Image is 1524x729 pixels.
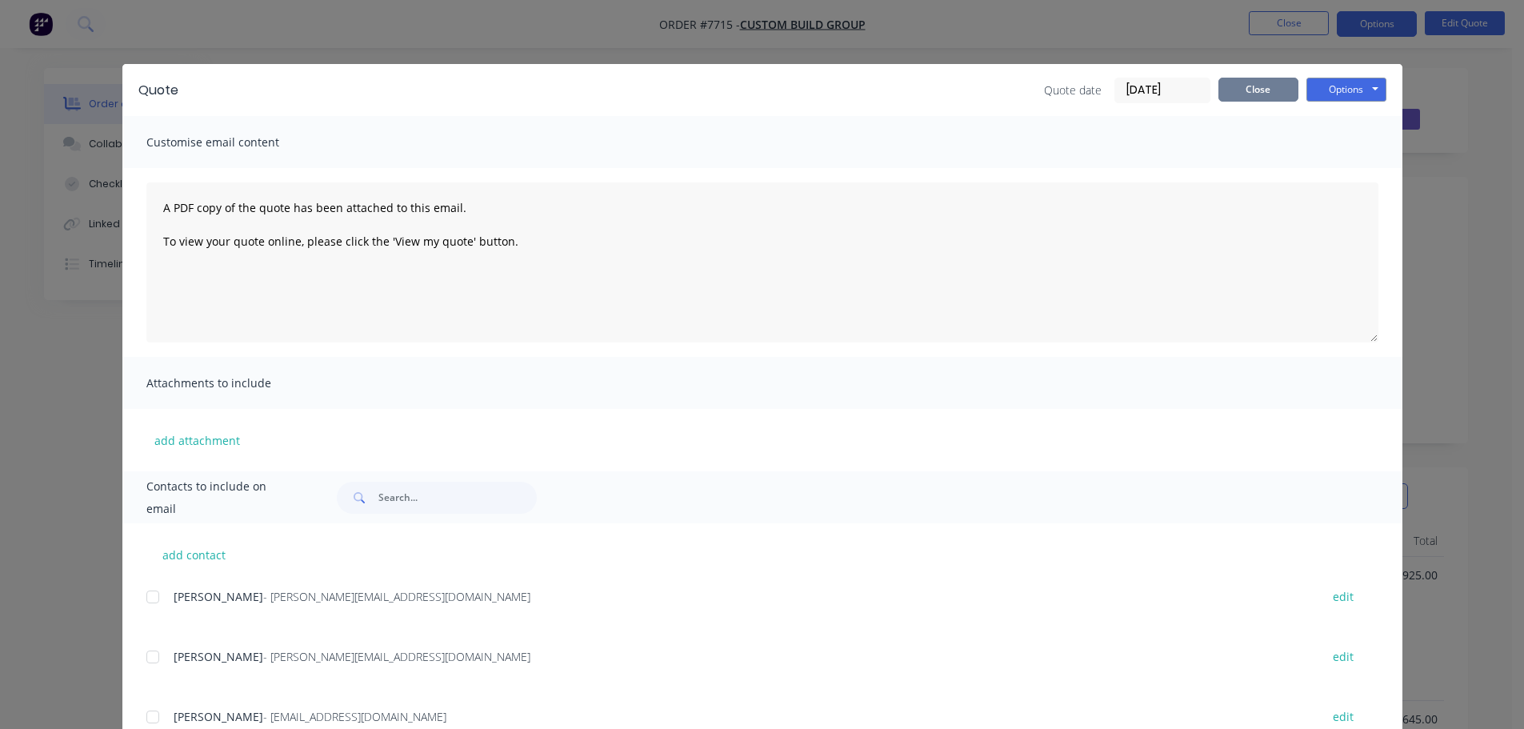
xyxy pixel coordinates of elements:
input: Search... [378,482,537,514]
button: edit [1323,586,1363,607]
span: - [PERSON_NAME][EMAIL_ADDRESS][DOMAIN_NAME] [263,649,530,664]
span: - [PERSON_NAME][EMAIL_ADDRESS][DOMAIN_NAME] [263,589,530,604]
button: edit [1323,706,1363,727]
span: Contacts to include on email [146,475,298,520]
button: Close [1218,78,1298,102]
button: edit [1323,646,1363,667]
button: Options [1306,78,1386,102]
span: [PERSON_NAME] [174,709,263,724]
button: add attachment [146,428,248,452]
span: Quote date [1044,82,1102,98]
span: Attachments to include [146,372,322,395]
span: Customise email content [146,131,322,154]
span: [PERSON_NAME] [174,589,263,604]
button: add contact [146,543,242,567]
span: - [EMAIL_ADDRESS][DOMAIN_NAME] [263,709,446,724]
span: [PERSON_NAME] [174,649,263,664]
div: Quote [138,81,178,100]
textarea: A PDF copy of the quote has been attached to this email. To view your quote online, please click ... [146,182,1378,342]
